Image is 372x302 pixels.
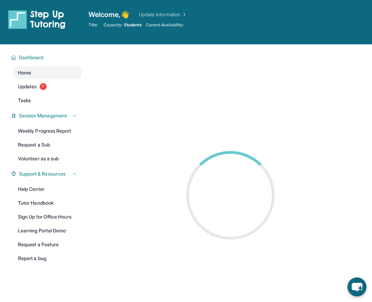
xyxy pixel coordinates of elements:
[16,170,77,177] button: Support & Resources
[14,139,82,151] a: Request a Sub
[180,11,187,18] img: Chevron Right
[14,125,82,137] a: Weekly Progress Report
[19,54,44,61] span: Dashboard
[14,66,82,79] a: Home
[88,22,98,28] span: Title:
[19,170,66,177] span: Support & Resources
[40,83,47,90] span: 7
[16,54,77,61] button: Dashboard
[14,197,82,209] a: Tutor Handbook
[18,69,31,76] span: Home
[104,22,123,28] span: Capacity:
[139,11,187,18] a: Update Information
[8,10,66,29] img: logo
[124,22,142,28] span: Students
[18,97,31,104] span: Tasks
[14,211,82,223] a: Sign Up for Office Hours
[14,80,82,93] a: Updates7
[14,238,82,251] a: Request a Feature
[18,83,37,90] span: Updates
[14,152,82,165] a: Volunteer as a sub
[347,277,366,296] button: chat-button
[19,112,67,119] span: Session Management
[146,22,184,28] span: Current Availability:
[14,252,82,265] a: Report a bug
[14,183,82,195] a: Help Center
[16,112,77,119] button: Session Management
[88,10,129,19] span: Welcome, 👋
[14,224,82,237] a: Learning Portal Demo
[14,94,82,107] a: Tasks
